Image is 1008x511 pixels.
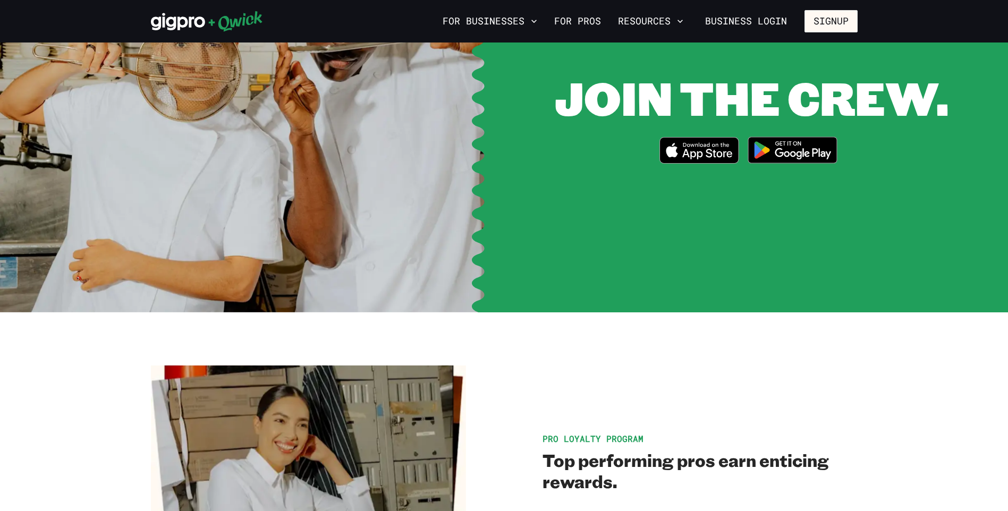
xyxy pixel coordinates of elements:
[741,130,844,170] img: Get it on Google Play
[555,67,948,128] span: JOIN THE CREW.
[550,12,605,30] a: For Pros
[438,12,541,30] button: For Businesses
[543,433,643,444] span: Pro Loyalty Program
[804,10,858,32] button: Signup
[543,449,858,492] h2: Top performing pros earn enticing rewards.
[614,12,688,30] button: Resources
[659,137,739,167] a: Download on the App Store
[696,10,796,32] a: Business Login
